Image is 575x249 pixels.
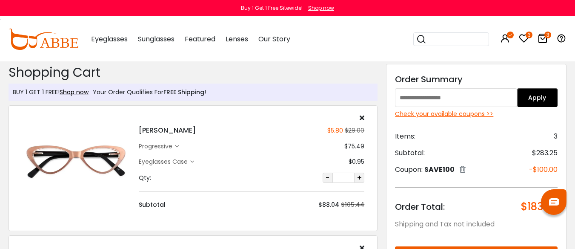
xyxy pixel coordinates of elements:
span: $183.25 [521,201,558,213]
div: Your Order Qualifies For ! [89,88,206,97]
div: Shop now [308,4,334,12]
a: 3 [538,35,548,45]
a: Shop now [60,88,89,96]
span: $283.25 [532,148,558,158]
span: -$100.00 [529,165,558,175]
div: Subtotal [139,200,166,209]
img: Hannah [22,135,130,189]
span: Featured [185,34,215,44]
div: Eyeglasses Case [139,157,190,166]
span: Subtotal: [395,148,425,158]
div: $75.49 [344,142,364,151]
div: Check your available coupons >> [395,110,558,119]
img: chat [549,198,559,206]
div: $105.44 [341,200,364,209]
div: $0.95 [349,157,364,166]
button: - [323,173,333,183]
span: Our Story [258,34,290,44]
span: Eyeglasses [91,34,128,44]
div: Shipping and Tax not included [395,219,558,229]
i: 3 [526,32,532,38]
div: progressive [139,142,175,151]
span: SAVE100 [424,165,455,174]
h2: Shopping Cart [9,65,378,80]
span: Lenses [226,34,248,44]
div: $88.04 [318,200,339,209]
div: Qty: [139,174,151,182]
span: Sunglasses [138,34,175,44]
button: + [354,173,364,183]
div: Coupon: [395,165,466,175]
h4: [PERSON_NAME] [139,125,196,136]
span: Items: [395,131,415,142]
a: Shop now [304,4,334,12]
button: Apply [517,88,558,107]
span: 3 [554,131,558,142]
div: $29.00 [343,126,364,135]
span: Order Total: [395,201,445,213]
div: Buy 1 Get 1 Free Sitewide! [241,4,303,12]
div: Order Summary [395,73,558,86]
div: BUY 1 GET 1 FREE! [13,88,89,97]
i: 3 [544,32,551,38]
img: abbeglasses.com [9,29,78,50]
span: FREE Shipping [163,88,204,96]
a: 3 [519,35,529,45]
div: $5.80 [327,126,343,135]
